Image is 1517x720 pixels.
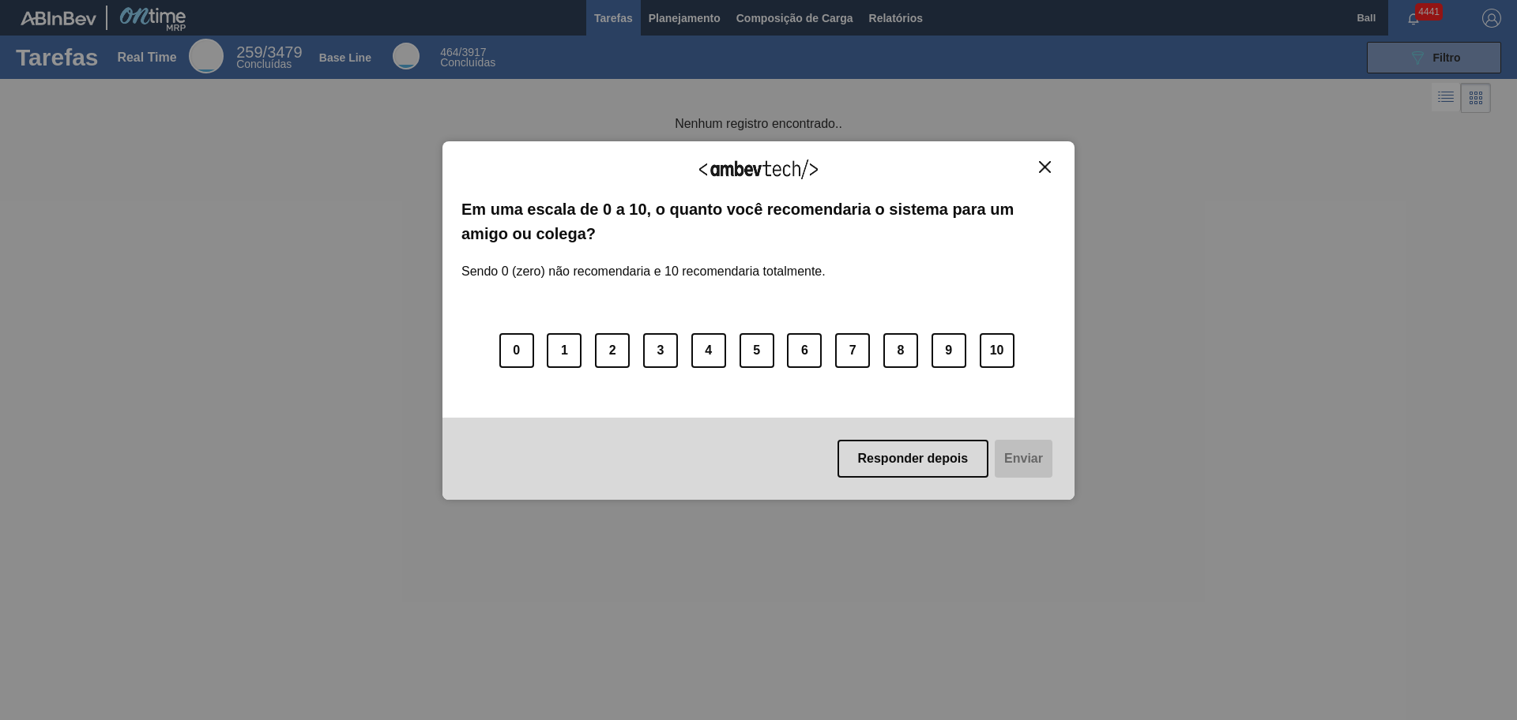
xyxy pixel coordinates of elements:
[883,333,918,368] button: 8
[838,440,989,478] button: Responder depois
[595,333,630,368] button: 2
[932,333,966,368] button: 9
[699,159,818,179] img: Logo Ambevtech
[1034,160,1056,174] button: Close
[547,333,582,368] button: 1
[643,333,678,368] button: 3
[787,333,822,368] button: 6
[980,333,1014,368] button: 10
[461,246,826,279] label: Sendo 0 (zero) não recomendaria e 10 recomendaria totalmente.
[499,333,534,368] button: 0
[1039,161,1051,173] img: Close
[461,197,1056,246] label: Em uma escala de 0 a 10, o quanto você recomendaria o sistema para um amigo ou colega?
[740,333,774,368] button: 5
[835,333,870,368] button: 7
[691,333,726,368] button: 4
